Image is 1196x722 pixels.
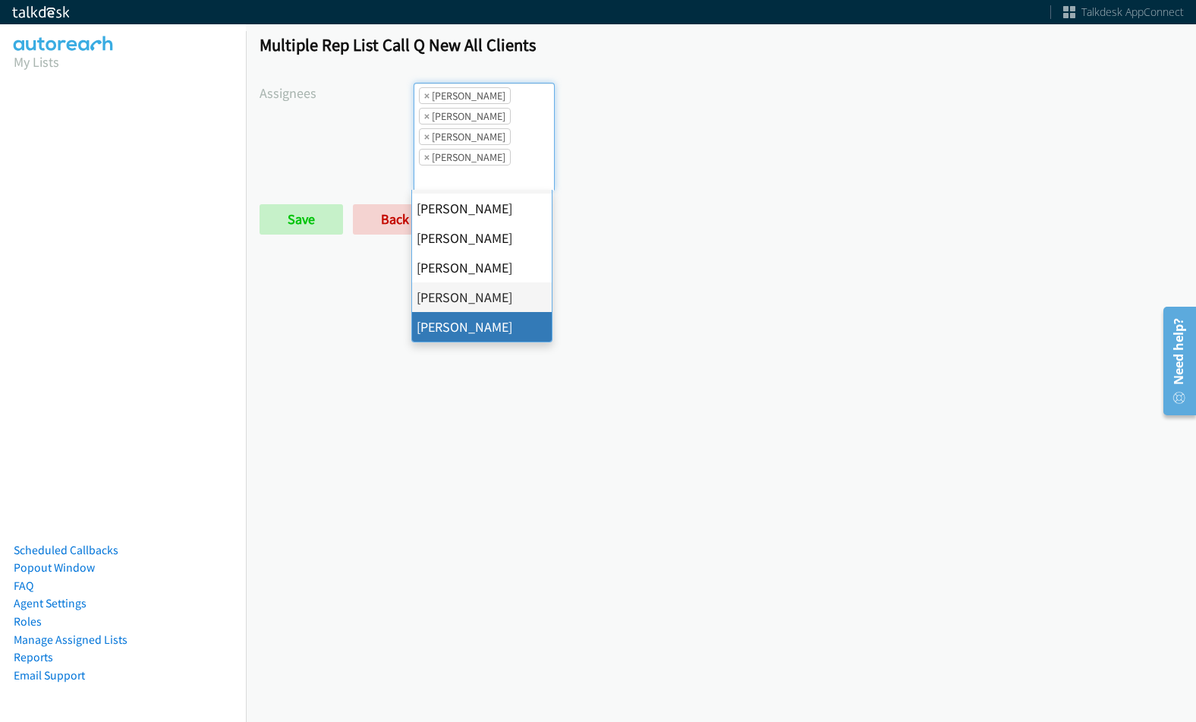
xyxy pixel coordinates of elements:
span: × [424,129,430,144]
label: Assignees [260,83,414,103]
li: Tatiana Medina [419,149,511,166]
span: × [424,150,430,165]
li: [PERSON_NAME] [412,223,552,253]
h1: Multiple Rep List Call Q New All Clients [260,34,1182,55]
li: [PERSON_NAME] [412,282,552,312]
span: × [424,88,430,103]
a: Talkdesk AppConnect [1063,5,1184,20]
a: Popout Window [14,560,95,575]
span: × [424,109,430,124]
a: Manage Assigned Lists [14,632,127,647]
li: [PERSON_NAME] [412,194,552,223]
a: My Lists [14,53,59,71]
a: Back [353,204,437,235]
a: Roles [14,614,42,629]
a: Scheduled Callbacks [14,543,118,557]
a: FAQ [14,579,33,593]
iframe: Resource Center [1152,301,1196,421]
a: Reports [14,650,53,664]
li: Daquaya Johnson [419,108,511,125]
a: Email Support [14,668,85,683]
input: Save [260,204,343,235]
li: [PERSON_NAME] [412,312,552,342]
li: Jasmin Martinez [419,128,511,145]
a: Agent Settings [14,596,87,610]
li: [PERSON_NAME] [412,253,552,282]
li: Alana Ruiz [419,87,511,104]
